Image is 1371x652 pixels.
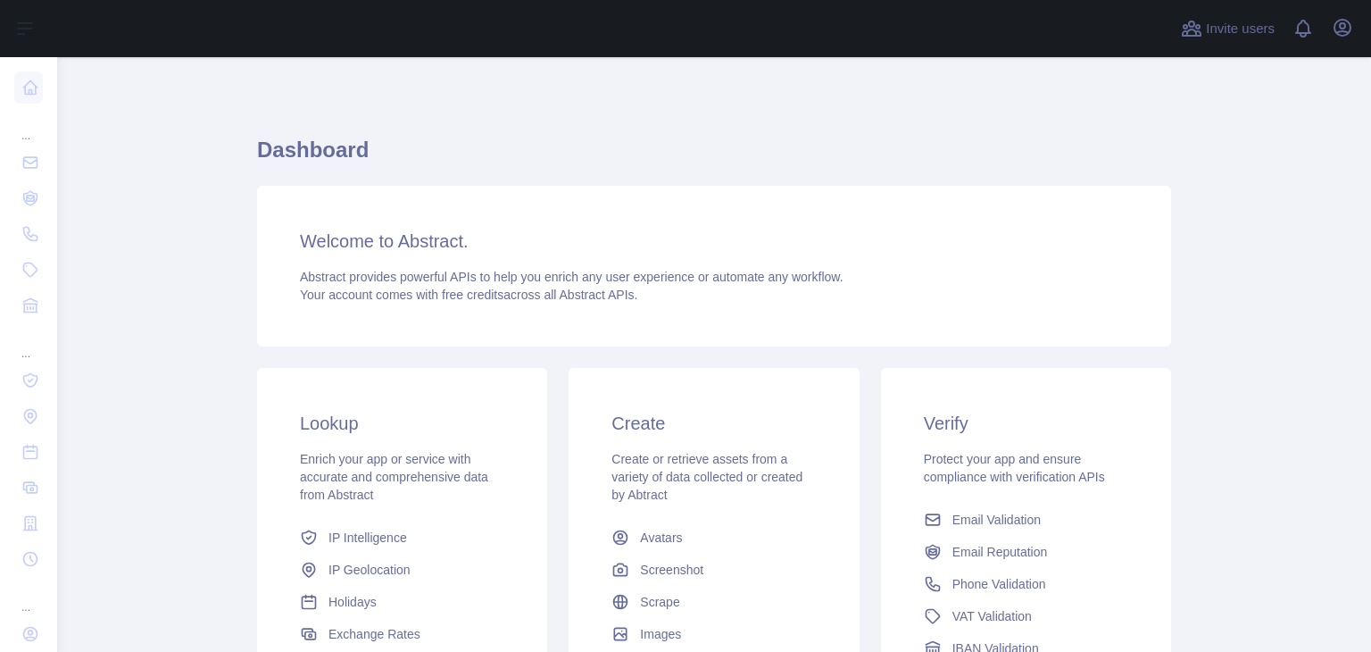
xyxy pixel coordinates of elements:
a: Holidays [293,586,511,618]
a: IP Geolocation [293,554,511,586]
span: Abstract provides powerful APIs to help you enrich any user experience or automate any workflow. [300,270,843,284]
span: Screenshot [640,561,703,579]
span: Your account comes with across all Abstract APIs. [300,288,637,302]
span: IP Intelligence [328,529,407,547]
span: Protect your app and ensure compliance with verification APIs [924,452,1105,484]
div: ... [14,107,43,143]
button: Invite users [1177,14,1278,43]
span: Images [640,625,681,643]
span: Exchange Rates [328,625,420,643]
h1: Dashboard [257,136,1171,179]
a: VAT Validation [917,600,1135,632]
div: ... [14,325,43,361]
span: Email Reputation [952,543,1048,561]
a: Exchange Rates [293,618,511,650]
a: Avatars [604,522,823,554]
a: Email Validation [917,504,1135,536]
a: Phone Validation [917,568,1135,600]
a: Email Reputation [917,536,1135,568]
span: Avatars [640,529,682,547]
span: Invite users [1206,19,1275,39]
a: Screenshot [604,554,823,586]
span: IP Geolocation [328,561,411,579]
span: free credits [442,288,503,302]
h3: Welcome to Abstract. [300,229,1128,254]
span: Enrich your app or service with accurate and comprehensive data from Abstract [300,452,488,502]
span: Phone Validation [952,575,1046,593]
span: Holidays [328,593,377,611]
a: IP Intelligence [293,522,511,554]
h3: Lookup [300,411,504,436]
span: Scrape [640,593,679,611]
span: Create or retrieve assets from a variety of data collected or created by Abtract [611,452,802,502]
a: Scrape [604,586,823,618]
span: Email Validation [952,511,1041,529]
span: VAT Validation [952,607,1032,625]
h3: Verify [924,411,1128,436]
div: ... [14,579,43,614]
a: Images [604,618,823,650]
h3: Create [611,411,816,436]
